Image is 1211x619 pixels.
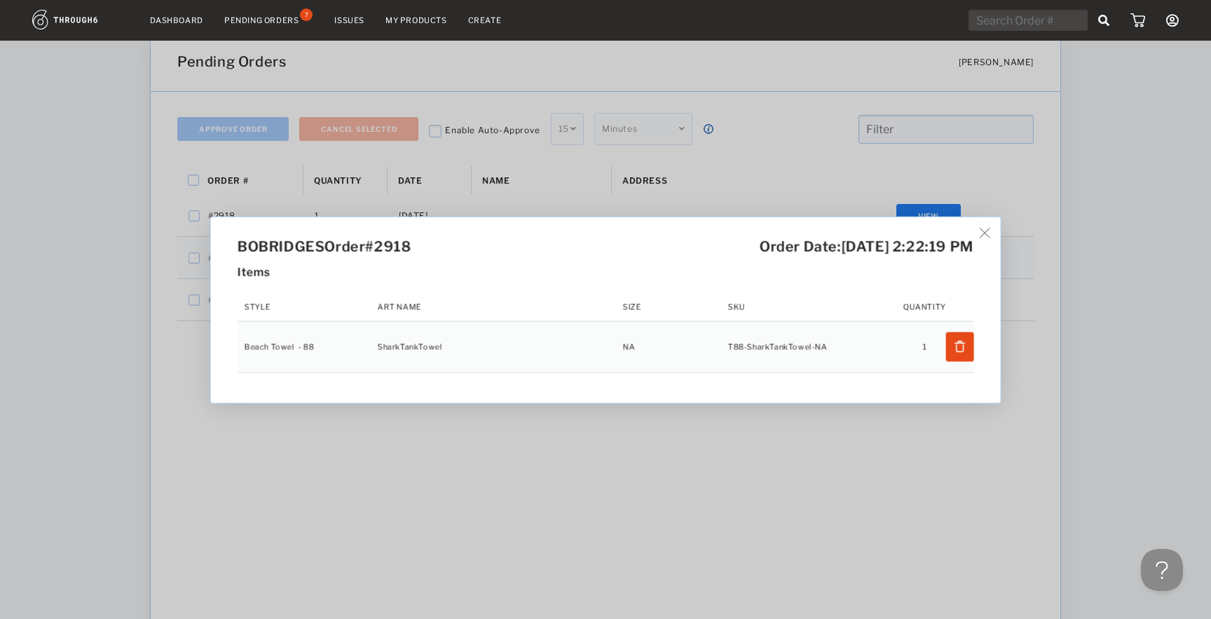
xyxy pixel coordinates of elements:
a: Pending Orders7 [224,14,313,27]
span: Items [238,265,271,278]
td: NA [623,320,728,372]
a: My Products [385,15,447,25]
a: Create [468,15,502,25]
div: 7 [300,8,313,21]
div: Pending Orders [224,15,299,25]
img: icon_button_x_thin.7ff7c24d.svg [980,227,990,238]
span: Order Date: [DATE] 2:22:19 PM [760,238,974,254]
a: Issues [334,15,364,25]
th: SKU [728,292,903,320]
td: 1 [903,320,946,372]
th: Style [238,292,378,320]
input: Search Order # [969,10,1088,31]
td: SharkTankTowel [378,320,623,372]
span: BOBRIDGES Order #2918 [238,238,411,254]
th: Size [623,292,728,320]
img: logo.1c10ca64.svg [32,10,129,29]
th: Art Name [378,292,623,320]
img: icon_delete_white.579bcea7.svg [953,339,966,352]
td: T88-SharkTankTowel-NA [728,320,903,372]
a: Dashboard [150,15,203,25]
th: Quantity [903,292,946,320]
img: icon_cart.dab5cea1.svg [1130,13,1145,27]
iframe: Toggle Customer Support [1141,549,1183,591]
td: Beach Towel - 88 [238,320,378,372]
